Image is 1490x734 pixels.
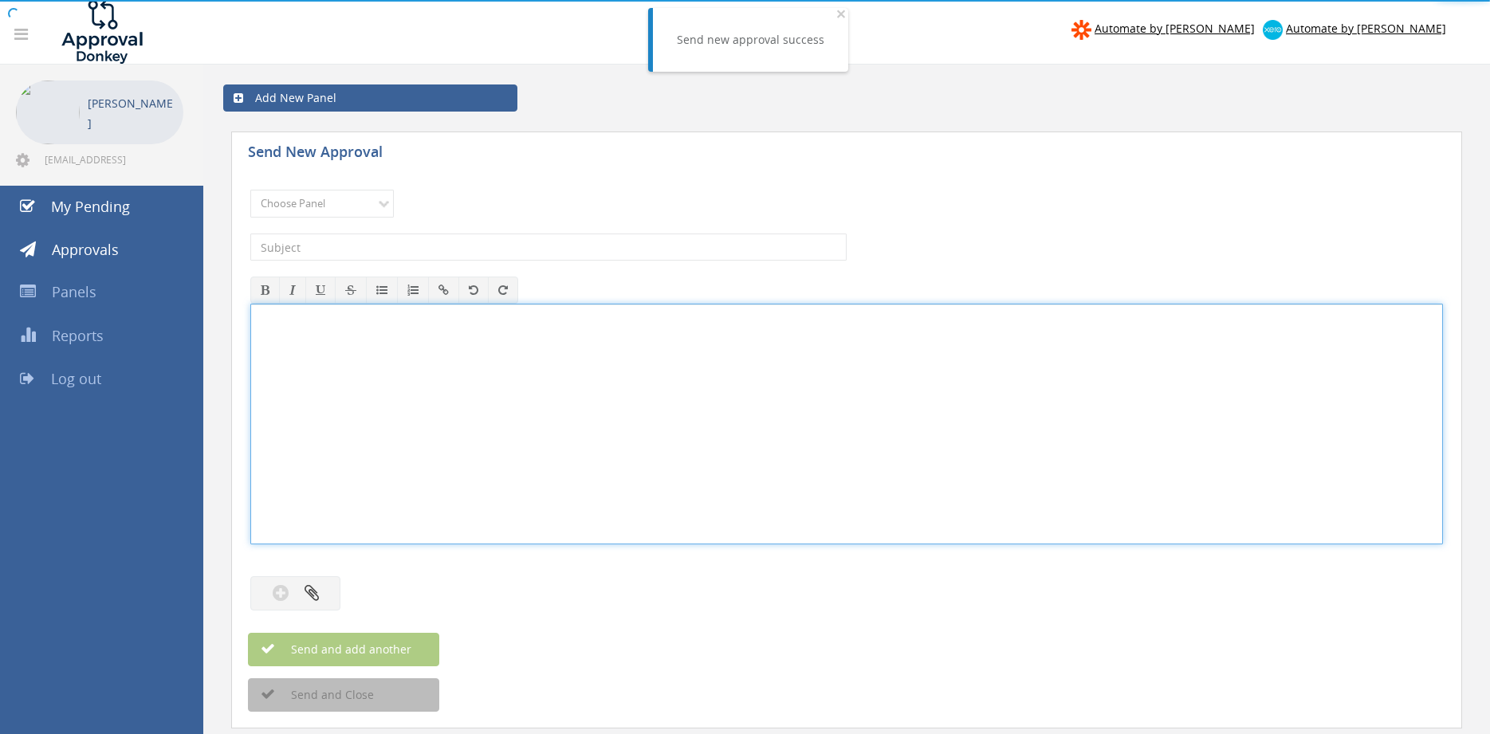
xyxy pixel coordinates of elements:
[248,678,439,712] button: Send and Close
[305,277,336,304] button: Underline
[428,277,459,304] button: Insert / edit link
[52,240,119,259] span: Approvals
[458,277,489,304] button: Undo
[488,277,518,304] button: Redo
[51,369,101,388] span: Log out
[257,642,411,657] span: Send and add another
[248,633,439,666] button: Send and add another
[51,197,130,216] span: My Pending
[279,277,306,304] button: Italic
[45,153,180,166] span: [EMAIL_ADDRESS][DOMAIN_NAME]
[677,32,824,48] div: Send new approval success
[1095,21,1255,36] span: Automate by [PERSON_NAME]
[1263,20,1283,40] img: xero-logo.png
[88,93,175,133] p: [PERSON_NAME]
[335,277,367,304] button: Strikethrough
[250,234,847,261] input: Subject
[1071,20,1091,40] img: zapier-logomark.png
[250,277,280,304] button: Bold
[248,144,527,164] h5: Send New Approval
[223,84,517,112] a: Add New Panel
[52,326,104,345] span: Reports
[836,2,846,25] span: ×
[397,277,429,304] button: Ordered List
[1286,21,1446,36] span: Automate by [PERSON_NAME]
[52,282,96,301] span: Panels
[366,277,398,304] button: Unordered List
